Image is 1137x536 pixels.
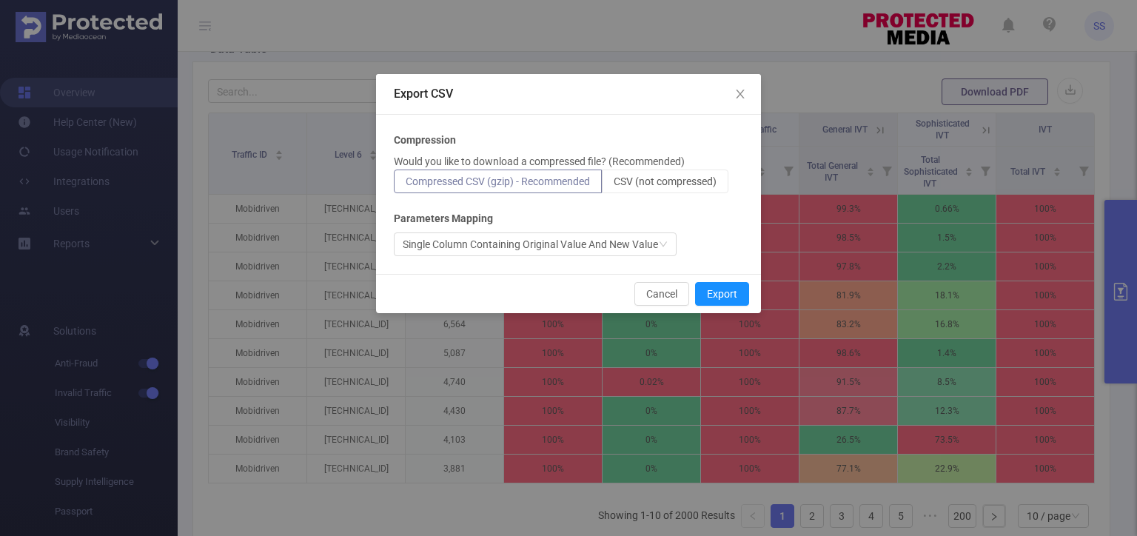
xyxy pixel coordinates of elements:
[406,175,590,187] span: Compressed CSV (gzip) - Recommended
[659,240,668,250] i: icon: down
[394,133,456,148] b: Compression
[734,88,746,100] i: icon: close
[614,175,717,187] span: CSV (not compressed)
[403,233,658,255] div: Single Column Containing Original Value And New Value
[695,282,749,306] button: Export
[394,211,493,227] b: Parameters Mapping
[394,154,685,170] p: Would you like to download a compressed file? (Recommended)
[634,282,689,306] button: Cancel
[394,86,743,102] div: Export CSV
[720,74,761,115] button: Close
